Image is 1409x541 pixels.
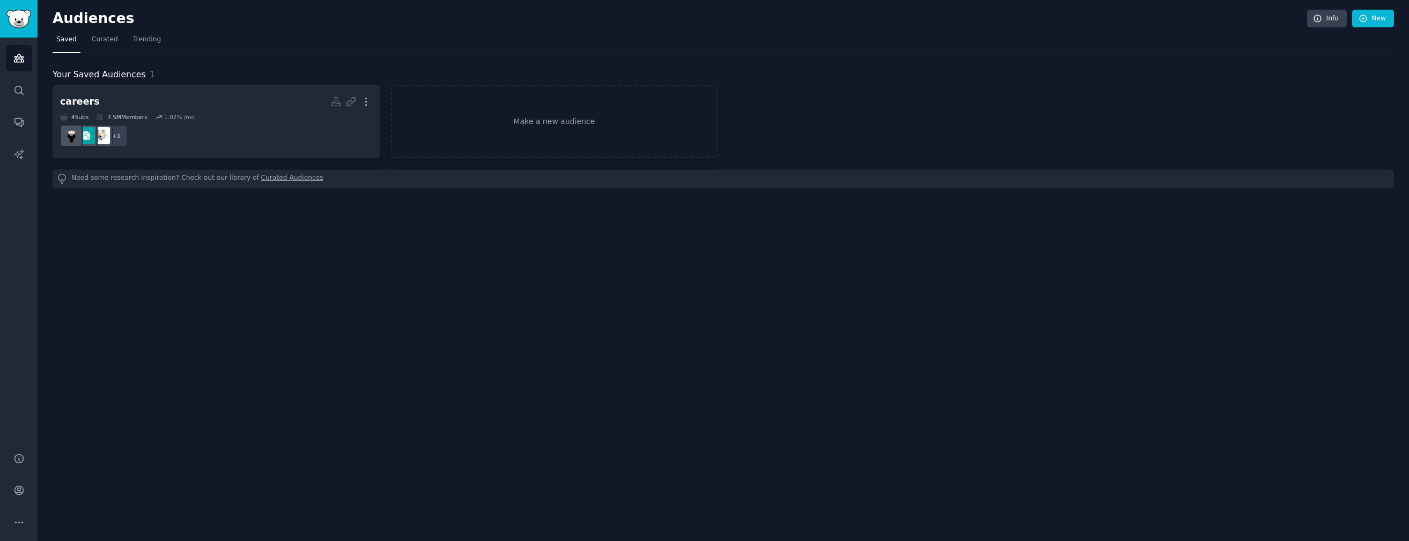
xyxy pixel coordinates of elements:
[261,173,323,185] a: Curated Audiences
[63,127,80,144] img: careerguidance
[6,10,31,28] img: GummySearch logo
[60,113,88,121] div: 4 Sub s
[53,170,1394,188] div: Need some research inspiration? Check out our library of
[150,69,155,79] span: 1
[53,68,146,82] span: Your Saved Audiences
[391,85,718,158] a: Make a new audience
[1307,10,1347,28] a: Info
[93,127,110,144] img: RemoteJobs
[88,31,122,53] a: Curated
[164,113,195,121] div: 1.02 % /mo
[92,35,118,45] span: Curated
[129,31,165,53] a: Trending
[78,127,95,144] img: jobs
[105,125,128,147] div: + 1
[133,35,161,45] span: Trending
[56,35,77,45] span: Saved
[53,10,1307,27] h2: Audiences
[60,95,100,108] div: careers
[53,85,380,158] a: careers4Subs7.5MMembers1.02% /mo+1RemoteJobsjobscareerguidance
[53,31,80,53] a: Saved
[1352,10,1394,28] a: New
[96,113,147,121] div: 7.5M Members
